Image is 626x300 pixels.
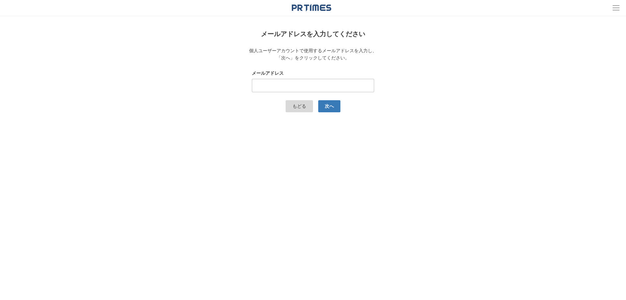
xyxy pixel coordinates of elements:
[292,4,331,11] img: PR TIMES
[252,70,374,77] label: メールアドレス
[208,47,418,62] p: 個人ユーザーアカウントで使用するメールアドレスを入力し、 「次へ」をクリックしてください。
[286,100,313,112] a: もどる
[318,100,340,112] button: 次へ
[208,29,418,39] h2: メールアドレスを入力してください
